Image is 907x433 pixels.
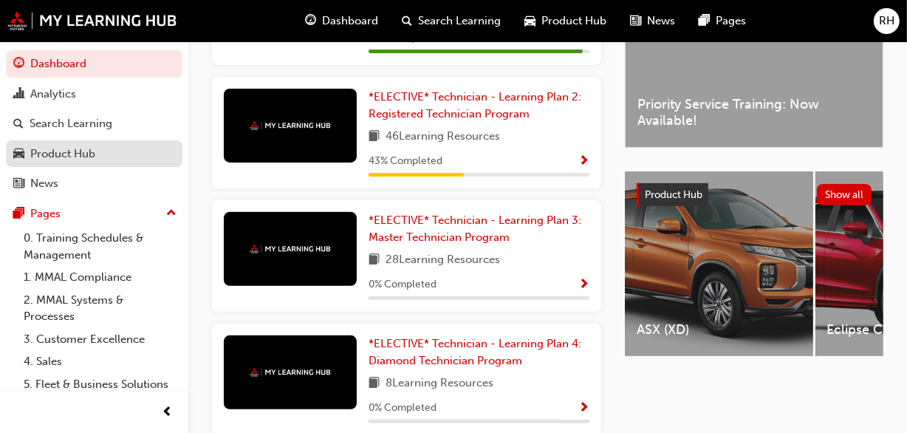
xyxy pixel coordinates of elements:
a: 0. Training Schedules & Management [18,227,182,266]
button: Show Progress [578,276,589,294]
div: Analytics [30,86,76,103]
a: news-iconNews [618,6,687,36]
a: Search Learning [6,110,182,137]
span: prev-icon [162,403,174,422]
a: car-iconProduct Hub [513,6,618,36]
a: pages-iconPages [687,6,758,36]
div: Pages [30,205,61,222]
span: car-icon [524,12,535,30]
a: guage-iconDashboard [293,6,390,36]
a: 2. MMAL Systems & Processes [18,289,182,328]
a: News [6,170,182,197]
span: Show Progress [578,155,589,168]
a: 3. Customer Excellence [18,328,182,351]
span: car-icon [13,148,24,161]
span: 28 Learning Resources [386,251,500,270]
span: *ELECTIVE* Technician - Learning Plan 3: Master Technician Program [369,214,581,244]
span: Show Progress [578,279,589,292]
a: ASX (XD) [625,171,813,356]
span: Priority Service Training: Now Available! [637,96,871,129]
span: pages-icon [13,208,24,221]
a: 1. MMAL Compliance [18,266,182,289]
span: 46 Learning Resources [386,128,500,146]
span: book-icon [369,128,380,146]
span: search-icon [13,117,24,131]
button: Show all [817,184,872,205]
span: RH [879,13,894,30]
span: news-icon [13,177,24,191]
span: Show Progress [578,32,589,45]
a: 4. Sales [18,350,182,373]
span: News [647,13,675,30]
img: mmal [250,368,331,378]
button: Show Progress [578,399,589,417]
span: search-icon [402,12,412,30]
span: Pages [716,13,746,30]
button: Pages [6,200,182,228]
a: *ELECTIVE* Technician - Learning Plan 4: Diamond Technician Program [369,335,589,369]
span: 8 Learning Resources [386,375,493,393]
span: 0 % Completed [369,400,437,417]
img: mmal [250,121,331,131]
a: Product HubShow all [637,183,872,207]
span: Product Hub [541,13,606,30]
span: *ELECTIVE* Technician - Learning Plan 2: Registered Technician Program [369,90,581,120]
span: guage-icon [13,58,24,71]
a: Product Hub [6,140,182,168]
span: Search Learning [418,13,501,30]
a: Analytics [6,81,182,108]
img: mmal [7,11,177,30]
span: news-icon [630,12,641,30]
span: guage-icon [305,12,316,30]
a: Dashboard [6,50,182,78]
span: up-icon [166,204,177,223]
div: News [30,175,58,192]
a: *ELECTIVE* Technician - Learning Plan 2: Registered Technician Program [369,89,589,122]
span: pages-icon [699,12,710,30]
a: search-iconSearch Learning [390,6,513,36]
span: Show Progress [578,402,589,415]
span: 0 % Completed [369,276,437,293]
span: *ELECTIVE* Technician - Learning Plan 4: Diamond Technician Program [369,337,581,367]
span: 43 % Completed [369,153,442,170]
button: DashboardAnalyticsSearch LearningProduct HubNews [6,47,182,200]
span: book-icon [369,251,380,270]
span: Product Hub [645,188,702,201]
div: Search Learning [30,115,112,132]
span: chart-icon [13,88,24,101]
img: mmal [250,245,331,254]
div: Product Hub [30,146,95,163]
button: RH [874,8,900,34]
button: Show Progress [578,152,589,171]
span: book-icon [369,375,380,393]
a: *ELECTIVE* Technician - Learning Plan 3: Master Technician Program [369,212,589,245]
a: 5. Fleet & Business Solutions [18,373,182,396]
span: ASX (XD) [637,321,801,338]
span: Dashboard [322,13,378,30]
